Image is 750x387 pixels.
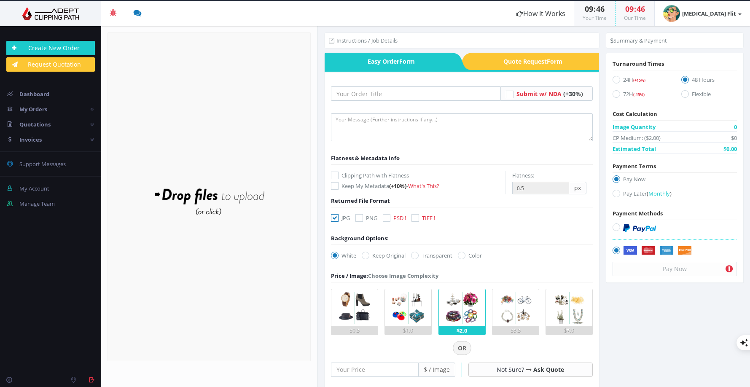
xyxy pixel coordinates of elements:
span: (+15%) [633,78,645,83]
span: Not Sure? [497,365,524,374]
span: 46 [637,4,645,14]
label: Clipping Path with Flatness [331,171,505,180]
span: Estimated Total [613,145,656,153]
img: 4.png [497,289,534,326]
label: Pay Now [613,175,737,186]
span: : [634,4,637,14]
span: My Account [19,185,49,192]
small: Your Time [583,14,607,21]
span: $ / Image [419,363,455,377]
img: Adept Graphics [6,7,95,20]
span: (+30%) [563,90,583,98]
img: 1.png [336,289,373,326]
label: JPG [331,214,350,222]
span: Quote Request [473,53,599,70]
span: CP Medium: ($2.00) [613,134,661,142]
a: Submit w/ NDA (+30%) [516,90,583,98]
span: Support Messages [19,160,66,168]
label: Keep My Metadata - [331,182,505,190]
img: 1e4ebf959e19c61f82659b68c94473a9 [663,5,680,22]
input: Your Price [331,363,419,377]
div: Background Options: [331,234,389,242]
span: 0 [734,123,737,131]
label: Flatness: [512,171,534,180]
input: Your Order Title [331,86,501,101]
label: Keep Original [362,251,406,260]
span: Image Quantity [613,123,656,131]
span: Turnaround Times [613,60,664,67]
label: White [331,251,356,260]
span: Returned File Format [331,197,390,204]
span: Quotations [19,121,51,128]
span: Invoices [19,136,42,143]
img: 2.png [390,289,427,326]
div: $7.0 [546,326,592,335]
label: Transparent [411,251,452,260]
label: PNG [355,214,377,222]
span: $0.00 [723,145,737,153]
span: TIFF ! [422,214,435,222]
a: Create New Order [6,41,95,55]
a: What's This? [408,182,439,190]
label: 72H [613,90,668,101]
a: (-15%) [633,90,645,98]
span: Monthly [648,190,670,197]
label: 48 Hours [681,75,737,87]
span: (-15%) [633,92,645,97]
span: Submit w/ NDA [516,90,562,98]
strong: [MEDICAL_DATA] Flit [682,10,736,17]
label: Pay Later [613,189,737,201]
a: Request Quotation [6,57,95,72]
i: Form [399,57,415,65]
span: My Orders [19,105,47,113]
a: Ask Quote [533,365,564,374]
span: Price / Image: [331,272,368,279]
div: Choose Image Complexity [331,271,438,280]
span: Manage Team [19,200,55,207]
span: PSD ! [393,214,406,222]
div: $3.5 [492,326,539,335]
span: Flatness & Metadata Info [331,154,400,162]
span: 46 [596,4,605,14]
span: Payment Terms [613,162,656,170]
img: PayPal [623,224,656,232]
label: Color [458,251,482,260]
div: $0.5 [331,326,378,335]
a: How It Works [508,1,574,26]
a: Easy OrderForm [325,53,452,70]
li: Summary & Payment [610,36,667,45]
span: 09 [585,4,593,14]
i: Form [547,57,562,65]
a: (Monthly) [647,190,672,197]
span: Payment Methods [613,210,663,217]
span: Cost Calculation [613,110,657,118]
label: Flexible [681,90,737,101]
span: (+10%) [389,182,406,190]
img: 3.png [444,289,481,326]
img: Securely by Stripe [623,246,692,255]
span: OR [453,341,471,355]
div: $1.0 [385,326,431,335]
div: $2.0 [439,326,485,335]
span: Easy Order [325,53,452,70]
a: Quote RequestForm [473,53,599,70]
li: Instructions / Job Details [329,36,398,45]
span: $0 [731,134,737,142]
label: 24H [613,75,668,87]
img: 5.png [551,289,588,326]
span: px [569,182,586,194]
a: [MEDICAL_DATA] Flit [655,1,750,26]
a: (+15%) [633,76,645,83]
span: : [593,4,596,14]
small: Our Time [624,14,646,21]
span: 09 [625,4,634,14]
span: Dashboard [19,90,49,98]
